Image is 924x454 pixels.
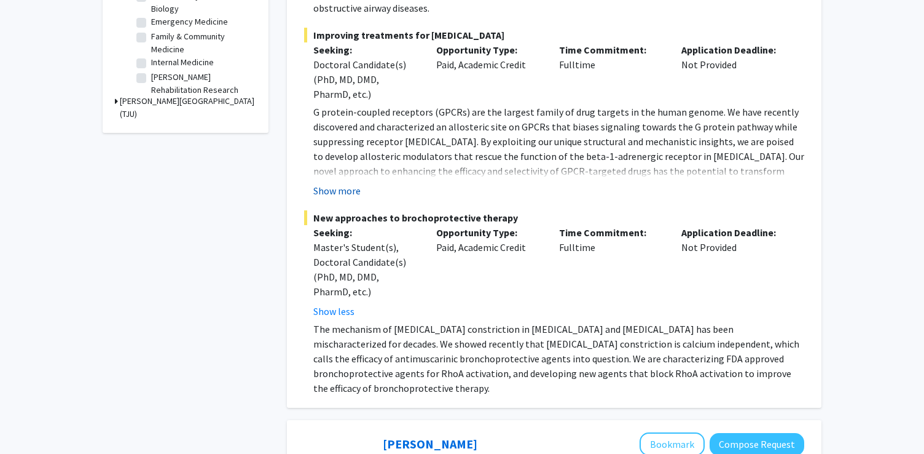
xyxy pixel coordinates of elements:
div: Paid, Academic Credit [427,225,550,319]
span: New approaches to brochoprotective therapy [304,210,804,225]
label: Internal Medicine [151,56,214,69]
p: Time Commitment: [559,42,664,57]
p: Opportunity Type: [436,42,541,57]
h3: [PERSON_NAME][GEOGRAPHIC_DATA] (TJU) [120,95,256,121]
div: Fulltime [550,42,673,102]
div: Fulltime [550,225,673,319]
p: The mechanism of [MEDICAL_DATA] constriction in [MEDICAL_DATA] and [MEDICAL_DATA] has been mischa... [313,322,804,396]
div: Master's Student(s), Doctoral Candidate(s) (PhD, MD, DMD, PharmD, etc.) [313,240,418,299]
span: Improving treatments for [MEDICAL_DATA] [304,28,804,42]
button: Show less [313,304,354,319]
div: Doctoral Candidate(s) (PhD, MD, DMD, PharmD, etc.) [313,57,418,102]
div: Not Provided [672,42,795,102]
label: Emergency Medicine [151,15,228,28]
p: Time Commitment: [559,225,664,240]
a: [PERSON_NAME] [383,436,477,452]
p: Seeking: [313,42,418,57]
p: G protein-coupled receptors (GPCRs) are the largest family of drug targets in the human genome. W... [313,105,804,193]
button: Show more [313,183,361,198]
iframe: Chat [9,399,52,445]
label: Family & Community Medicine [151,30,253,56]
div: Not Provided [672,225,795,319]
div: Paid, Academic Credit [427,42,550,102]
label: [PERSON_NAME] Rehabilitation Research Institute [151,71,253,110]
p: Seeking: [313,225,418,240]
p: Opportunity Type: [436,225,541,240]
p: Application Deadline: [681,225,786,240]
p: Application Deadline: [681,42,786,57]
